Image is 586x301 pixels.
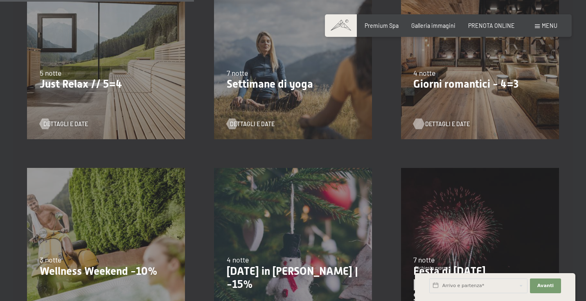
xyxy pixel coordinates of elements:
[365,22,399,29] a: Premium Spa
[227,265,360,291] p: [DATE] in [PERSON_NAME] | -15%
[530,278,561,293] button: Avanti
[227,78,360,91] p: Settimane di yoga
[542,22,557,29] span: Menu
[537,283,554,289] span: Avanti
[230,120,275,128] span: Dettagli e Date
[40,120,88,128] a: Dettagli e Date
[413,120,462,128] a: Dettagli e Date
[415,265,451,270] span: Richiesta express
[40,68,61,77] span: 5 notte
[40,255,61,264] span: 3 notte
[227,120,275,128] a: Dettagli e Date
[411,22,455,29] a: Galleria immagini
[227,68,248,77] span: 7 notte
[413,255,435,264] span: 7 notte
[468,22,515,29] a: PRENOTA ONLINE
[413,78,546,91] p: Giorni romantici - 4=3
[40,78,173,91] p: Just Relax // 5=4
[227,255,249,264] span: 4 notte
[43,120,88,128] span: Dettagli e Date
[413,68,435,77] span: 4 notte
[425,120,470,128] span: Dettagli e Date
[40,265,173,278] p: Wellness Weekend -10%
